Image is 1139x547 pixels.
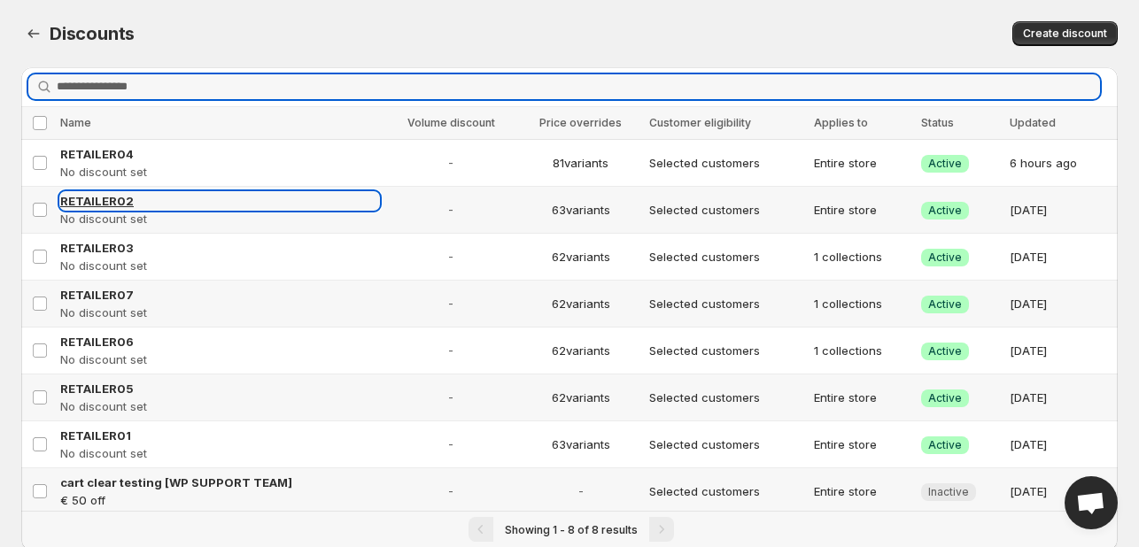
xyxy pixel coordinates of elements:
span: RETAILER05 [60,381,134,396]
span: - [390,435,513,453]
span: - [390,295,513,312]
a: RETAILER06 [60,333,379,351]
span: - [390,248,513,266]
td: 1 collections [809,281,916,327]
span: 62 variants [523,295,639,312]
td: Selected customers [644,468,809,515]
button: Back to dashboard [21,21,46,46]
span: 81 variants [523,154,639,172]
span: 62 variants [523,248,639,266]
td: [DATE] [1004,187,1118,234]
span: - [390,154,513,172]
span: Updated [1010,116,1056,129]
td: Entire store [809,468,916,515]
a: RETAILER03 [60,239,379,257]
td: 1 collections [809,327,916,374]
p: No discount set [60,444,379,462]
span: Active [928,204,962,218]
a: RETAILER05 [60,380,379,397]
p: No discount set [60,163,379,181]
p: No discount set [60,397,379,415]
span: RETAILER02 [60,194,134,208]
span: Name [60,116,91,129]
td: [DATE] [1004,281,1118,327]
span: RETAILER04 [60,147,134,161]
a: RETAILER01 [60,427,379,444]
span: Price overrides [539,116,622,129]
span: RETAILER06 [60,335,134,349]
span: RETAILER03 [60,241,134,255]
td: Entire store [809,421,916,468]
td: Selected customers [644,327,809,374]
td: Entire store [809,140,916,187]
td: Selected customers [644,187,809,234]
span: 62 variants [523,389,639,406]
span: 62 variants [523,342,639,359]
td: 6 hours ago [1004,140,1118,187]
td: [DATE] [1004,468,1118,515]
span: Create discount [1023,27,1107,41]
span: Active [928,250,962,265]
p: No discount set [60,257,379,274]
span: RETAILER01 [60,428,131,443]
a: RETAILER07 [60,286,379,304]
span: Discounts [50,23,135,44]
span: Active [928,438,962,452]
span: - [390,482,513,500]
td: Selected customers [644,234,809,281]
button: Create discount [1012,21,1118,46]
td: Selected customers [644,421,809,468]
p: € 50 off [60,491,379,509]
a: Open chat [1065,476,1118,529]
span: cart clear testing [WP SUPPORT TEAM] [60,475,292,489]
td: [DATE] [1004,421,1118,468]
span: Status [921,116,954,129]
span: Showing 1 - 8 of 8 results [505,523,638,536]
span: - [523,482,639,500]
span: Active [928,391,962,405]
span: Customer eligibility [649,116,751,129]
span: - [390,342,513,359]
span: Active [928,157,962,171]
span: RETAILER07 [60,288,134,302]
span: Volume discount [407,116,495,129]
span: - [390,389,513,406]
td: Entire store [809,187,916,234]
td: Selected customers [644,281,809,327]
span: Active [928,297,962,312]
p: No discount set [60,351,379,368]
a: cart clear testing [WP SUPPORT TEAM] [60,474,379,491]
span: Inactive [928,485,969,499]
td: Selected customers [644,374,809,421]
span: Active [928,344,962,358]
span: - [390,201,513,219]
span: 63 variants [523,201,639,219]
td: [DATE] [1004,234,1118,281]
td: 1 collections [809,234,916,281]
p: No discount set [60,304,379,321]
td: Entire store [809,374,916,421]
td: [DATE] [1004,374,1118,421]
p: No discount set [60,210,379,227]
td: Selected customers [644,140,809,187]
nav: Pagination [21,511,1118,547]
a: RETAILER02 [60,192,379,210]
a: RETAILER04 [60,145,379,163]
td: [DATE] [1004,327,1118,374]
span: Applies to [814,116,868,129]
span: 63 variants [523,435,639,453]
